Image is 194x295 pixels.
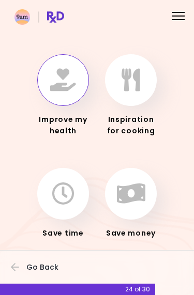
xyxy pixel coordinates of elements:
div: Inspiration for cooking [101,114,161,137]
img: RxDiet [14,9,64,25]
div: Improve my health [34,114,93,137]
div: Save time [34,227,93,239]
div: Save money [101,227,161,239]
span: Go Back [26,263,58,271]
button: Go Back [11,256,73,278]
